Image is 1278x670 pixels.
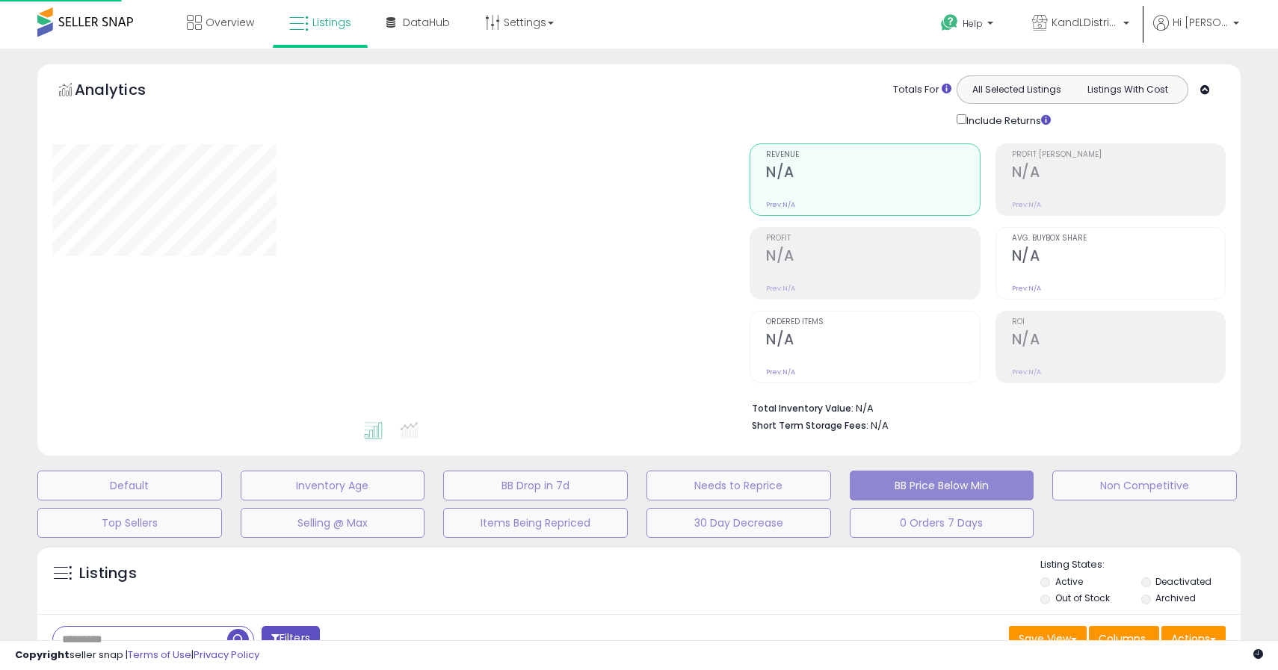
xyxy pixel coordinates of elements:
[1012,200,1041,209] small: Prev: N/A
[766,200,795,209] small: Prev: N/A
[646,508,831,538] button: 30 Day Decrease
[766,164,979,184] h2: N/A
[1012,331,1225,351] h2: N/A
[766,284,795,293] small: Prev: N/A
[1052,471,1237,500] button: Non Competitive
[766,151,979,159] span: Revenue
[15,648,70,662] strong: Copyright
[37,508,222,538] button: Top Sellers
[15,648,259,663] div: seller snap | |
[766,235,979,243] span: Profit
[929,2,1008,49] a: Help
[963,17,983,30] span: Help
[752,419,868,432] b: Short Term Storage Fees:
[403,15,450,30] span: DataHub
[312,15,351,30] span: Listings
[1072,80,1183,99] button: Listings With Cost
[1012,247,1225,267] h2: N/A
[1012,151,1225,159] span: Profit [PERSON_NAME]
[1012,318,1225,326] span: ROI
[443,471,628,500] button: BB Drop in 7d
[1012,235,1225,243] span: Avg. Buybox Share
[1012,284,1041,293] small: Prev: N/A
[752,402,853,415] b: Total Inventory Value:
[241,508,425,538] button: Selling @ Max
[646,471,831,500] button: Needs to Reprice
[443,508,628,538] button: Items Being Repriced
[206,15,254,30] span: Overview
[850,471,1034,500] button: BB Price Below Min
[241,471,425,500] button: Inventory Age
[850,508,1034,538] button: 0 Orders 7 Days
[1012,367,1041,376] small: Prev: N/A
[766,318,979,326] span: Ordered Items
[940,13,959,32] i: Get Help
[1173,15,1229,30] span: Hi [PERSON_NAME]
[37,471,222,500] button: Default
[1052,15,1119,30] span: KandLDistribution LLC
[75,79,175,104] h5: Analytics
[1153,15,1239,49] a: Hi [PERSON_NAME]
[871,418,889,432] span: N/A
[766,247,979,267] h2: N/A
[766,367,795,376] small: Prev: N/A
[893,83,951,97] div: Totals For
[752,398,1214,416] li: N/A
[961,80,1072,99] button: All Selected Listings
[945,111,1069,128] div: Include Returns
[1012,164,1225,184] h2: N/A
[766,331,979,351] h2: N/A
